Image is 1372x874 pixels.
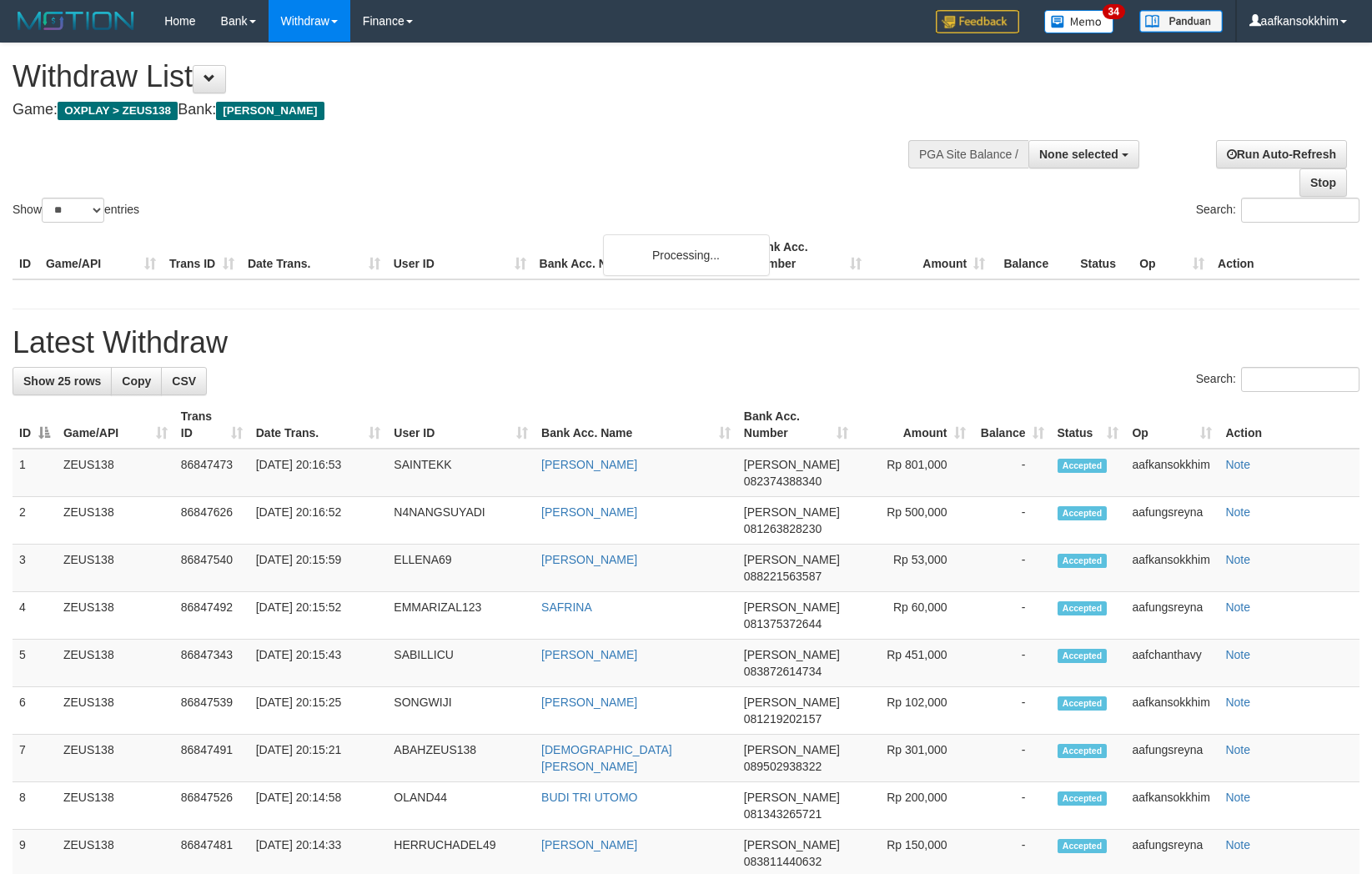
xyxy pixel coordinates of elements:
td: 4 [13,592,57,640]
td: 6 [13,687,57,735]
img: Button%20Memo.svg [1044,10,1114,33]
td: ZEUS138 [57,782,174,830]
td: N4NANGSUYADI [387,497,535,545]
span: Accepted [1058,696,1108,711]
a: Note [1225,743,1250,756]
td: [DATE] 20:15:59 [249,545,388,592]
span: [PERSON_NAME] [744,505,840,519]
th: Trans ID [163,232,241,279]
a: Note [1225,505,1250,519]
th: Game/API: activate to sort column ascending [57,401,174,449]
td: SONGWIJI [387,687,535,735]
td: OLAND44 [387,782,535,830]
td: [DATE] 20:15:25 [249,687,388,735]
h1: Withdraw List [13,60,898,93]
td: Rp 500,000 [855,497,972,545]
td: 86847526 [174,782,249,830]
span: [PERSON_NAME] [744,648,840,661]
td: - [972,735,1051,782]
span: CSV [172,374,196,388]
td: 3 [13,545,57,592]
td: - [972,545,1051,592]
th: Bank Acc. Number [745,232,868,279]
span: Accepted [1058,791,1108,806]
a: [PERSON_NAME] [541,458,637,471]
th: Amount [868,232,992,279]
span: Copy 081263828230 to clipboard [744,522,822,535]
td: aafkansokkhim [1125,782,1219,830]
td: Rp 60,000 [855,592,972,640]
span: 34 [1103,4,1125,19]
span: Accepted [1058,459,1108,473]
span: Accepted [1058,744,1108,758]
td: Rp 200,000 [855,782,972,830]
a: [PERSON_NAME] [541,505,637,519]
span: [PERSON_NAME] [216,102,324,120]
td: 86847473 [174,449,249,497]
span: [PERSON_NAME] [744,838,840,851]
th: Bank Acc. Number: activate to sort column ascending [737,401,855,449]
td: 86847539 [174,687,249,735]
th: ID: activate to sort column descending [13,401,57,449]
td: ZEUS138 [57,640,174,687]
a: [PERSON_NAME] [541,648,637,661]
div: Processing... [603,234,770,276]
th: Game/API [39,232,163,279]
th: Date Trans. [241,232,387,279]
td: - [972,497,1051,545]
td: ZEUS138 [57,545,174,592]
td: Rp 102,000 [855,687,972,735]
td: aafkansokkhim [1125,687,1219,735]
th: User ID: activate to sort column ascending [387,401,535,449]
th: Bank Acc. Name [533,232,746,279]
td: 86847491 [174,735,249,782]
span: Copy 083872614734 to clipboard [744,665,822,678]
a: BUDI TRI UTOMO [541,791,637,804]
th: Trans ID: activate to sort column ascending [174,401,249,449]
a: [DEMOGRAPHIC_DATA][PERSON_NAME] [541,743,672,773]
td: [DATE] 20:16:53 [249,449,388,497]
td: aafkansokkhim [1125,449,1219,497]
td: ABAHZEUS138 [387,735,535,782]
th: Amount: activate to sort column ascending [855,401,972,449]
td: ZEUS138 [57,735,174,782]
label: Search: [1196,198,1359,223]
img: MOTION_logo.png [13,8,139,33]
td: 86847626 [174,497,249,545]
a: Copy [111,367,162,395]
th: Balance [992,232,1073,279]
select: Showentries [42,198,104,223]
td: Rp 801,000 [855,449,972,497]
td: ZEUS138 [57,592,174,640]
span: [PERSON_NAME] [744,458,840,471]
a: Note [1225,791,1250,804]
td: [DATE] 20:15:52 [249,592,388,640]
span: Copy 089502938322 to clipboard [744,760,822,773]
td: [DATE] 20:16:52 [249,497,388,545]
td: - [972,592,1051,640]
span: [PERSON_NAME] [744,743,840,756]
span: Show 25 rows [23,374,101,388]
a: [PERSON_NAME] [541,553,637,566]
td: aafkansokkhim [1125,545,1219,592]
td: - [972,687,1051,735]
td: ELLENA69 [387,545,535,592]
td: aafungsreyna [1125,497,1219,545]
h1: Latest Withdraw [13,326,1359,359]
td: SAINTEKK [387,449,535,497]
div: PGA Site Balance / [908,140,1028,168]
th: Action [1211,232,1359,279]
th: Status: activate to sort column ascending [1051,401,1126,449]
a: [PERSON_NAME] [541,696,637,709]
td: - [972,449,1051,497]
td: aafchanthavy [1125,640,1219,687]
td: 86847343 [174,640,249,687]
a: Note [1225,838,1250,851]
td: - [972,640,1051,687]
span: Accepted [1058,601,1108,615]
th: Bank Acc. Name: activate to sort column ascending [535,401,737,449]
span: OXPLAY > ZEUS138 [58,102,178,120]
td: 5 [13,640,57,687]
th: Action [1219,401,1359,449]
td: 86847540 [174,545,249,592]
